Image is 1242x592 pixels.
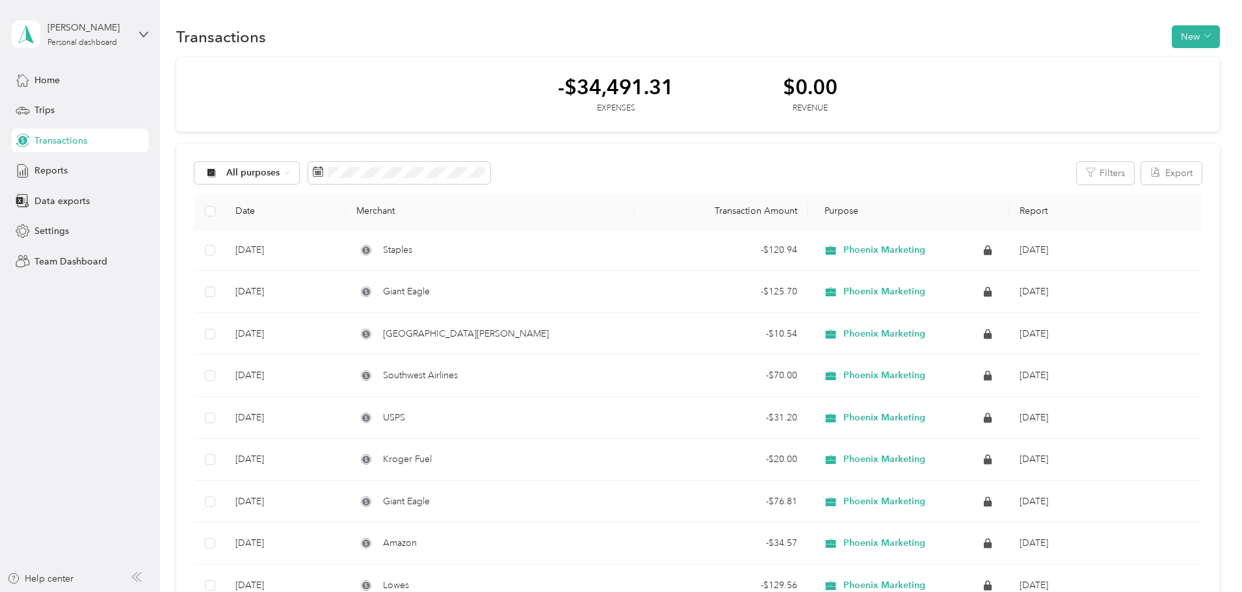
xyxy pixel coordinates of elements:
[645,536,797,550] div: - $34.57
[383,327,549,341] span: [GEOGRAPHIC_DATA][PERSON_NAME]
[645,285,797,299] div: - $125.70
[176,30,266,44] h1: Transactions
[225,194,346,229] th: Date
[843,328,925,340] span: Phoenix Marketing
[383,452,432,467] span: Kroger Fuel
[225,397,346,439] td: [DATE]
[645,452,797,467] div: - $20.00
[346,194,634,229] th: Merchant
[645,243,797,257] div: - $120.94
[225,313,346,355] td: [DATE]
[645,327,797,341] div: - $10.54
[34,255,107,268] span: Team Dashboard
[843,537,925,549] span: Phoenix Marketing
[558,103,674,114] div: Expenses
[383,495,430,509] span: Giant Eagle
[1009,229,1202,272] td: September 2025
[1009,271,1202,313] td: September 2025
[635,194,808,229] th: Transaction Amount
[1172,25,1220,48] button: New
[1009,313,1202,355] td: September 2025
[383,285,430,299] span: Giant Eagle
[1009,481,1202,523] td: August 2025
[843,496,925,508] span: Phoenix Marketing
[558,75,674,98] div: -$34,491.31
[1169,519,1242,592] iframe: Everlance-gr Chat Button Frame
[34,194,90,208] span: Data exports
[1009,355,1202,397] td: September 2025
[1009,194,1202,229] th: Report
[225,271,346,313] td: [DATE]
[843,286,925,298] span: Phoenix Marketing
[645,411,797,425] div: - $31.20
[843,412,925,424] span: Phoenix Marketing
[843,580,925,591] span: Phoenix Marketing
[34,224,69,238] span: Settings
[225,522,346,565] td: [DATE]
[225,229,346,272] td: [DATE]
[843,244,925,256] span: Phoenix Marketing
[843,454,925,465] span: Phoenix Marketing
[47,39,117,47] div: Personal dashboard
[383,536,417,550] span: Amazon
[225,439,346,481] td: [DATE]
[783,75,838,98] div: $0.00
[1009,439,1202,481] td: August 2025
[383,243,412,257] span: Staples
[645,495,797,509] div: - $76.81
[383,411,405,425] span: USPS
[383,368,458,383] span: Southwest Airlines
[783,103,838,114] div: Revenue
[1009,397,1202,439] td: August 2025
[7,572,73,586] button: Help center
[645,368,797,383] div: - $70.00
[225,355,346,397] td: [DATE]
[1009,522,1202,565] td: August 2025
[47,21,129,34] div: [PERSON_NAME]
[1077,162,1134,185] button: Filters
[843,370,925,381] span: Phoenix Marketing
[1141,162,1202,185] button: Export
[225,481,346,523] td: [DATE]
[818,205,859,216] span: Purpose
